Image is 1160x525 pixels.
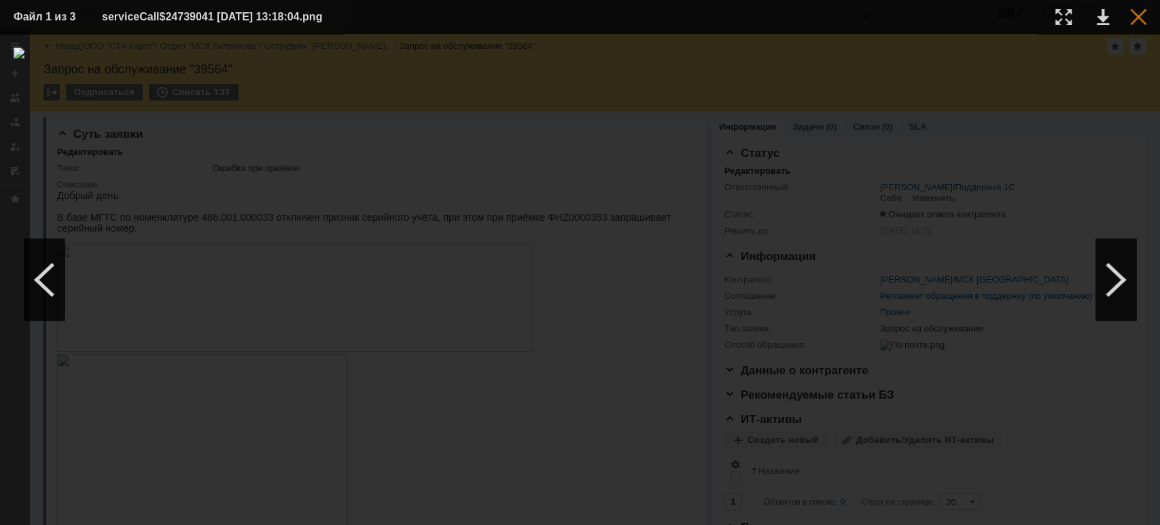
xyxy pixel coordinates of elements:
[1055,9,1072,25] div: Увеличить масштаб
[14,12,82,22] div: Файл 1 из 3
[14,48,1146,511] img: download
[24,239,65,321] div: Предыдущий файл
[1130,9,1146,25] div: Закрыть окно (Esc)
[1097,9,1109,25] div: Скачать файл
[102,9,356,25] div: serviceCall$24739041 [DATE] 13:18:04.png
[1095,239,1136,321] div: Следующий файл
